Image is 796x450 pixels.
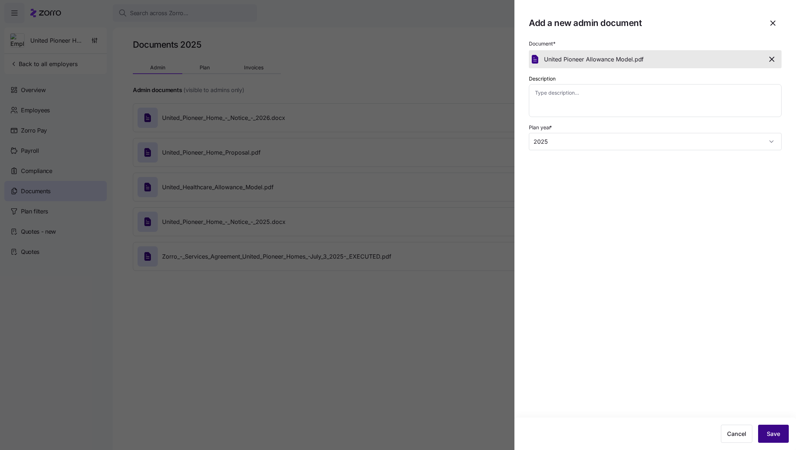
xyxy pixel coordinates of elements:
[529,40,556,47] span: Document *
[529,75,556,83] label: Description
[635,55,644,64] span: pdf
[529,133,782,150] input: Select plan year
[529,17,758,29] h1: Add a new admin document
[544,55,635,64] span: United Pioneer Allowance Model.
[529,124,553,131] label: Plan year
